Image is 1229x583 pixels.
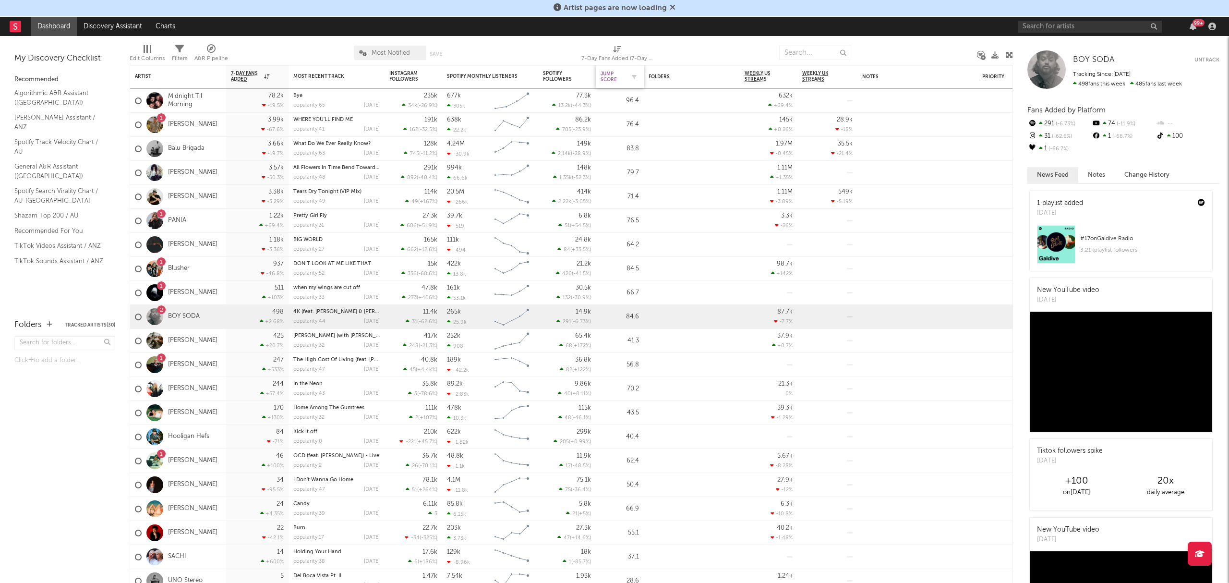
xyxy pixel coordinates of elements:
[577,189,591,195] div: 414k
[562,271,572,277] span: 426
[1111,134,1133,139] span: -66.7 %
[293,333,394,339] a: [PERSON_NAME] (with [PERSON_NAME])
[135,73,207,79] div: Artist
[262,198,284,205] div: -3.29 %
[268,141,284,147] div: 3.66k
[556,126,591,133] div: ( )
[293,127,325,132] div: popularity: 41
[420,127,436,133] span: -32.5 %
[1115,167,1179,183] button: Change History
[1037,198,1085,208] div: 1 playlist added
[1054,121,1075,127] span: -6.73 %
[578,213,591,219] div: 6.8k
[402,294,437,301] div: ( )
[552,150,591,157] div: ( )
[770,174,793,181] div: +1.35 %
[262,174,284,181] div: -50.3 %
[364,103,380,108] div: [DATE]
[293,525,305,531] a: Burn
[14,241,106,251] a: TikTok Videos Assistant / ANZ
[168,241,217,249] a: [PERSON_NAME]
[408,103,417,109] span: 34k
[407,175,417,181] span: 892
[670,4,675,12] span: Dismiss
[424,117,437,123] div: 191k
[447,261,461,267] div: 422k
[293,247,325,252] div: popularity: 27
[562,127,571,133] span: 705
[565,223,570,229] span: 51
[1091,118,1155,130] div: 74
[447,237,459,243] div: 111k
[1027,143,1091,155] div: 1
[802,71,838,82] span: Weekly UK Streams
[400,222,437,229] div: ( )
[293,453,379,459] a: OCD (feat. [PERSON_NAME]) - Live
[543,71,577,82] div: Spotify Followers
[418,247,436,253] span: +12.6 %
[770,150,793,157] div: -0.45 %
[770,198,793,205] div: -3.89 %
[406,318,437,325] div: ( )
[777,189,793,195] div: 1.11M
[447,309,461,315] div: 265k
[576,285,591,291] div: 30.5k
[293,223,324,228] div: popularity: 31
[552,198,591,205] div: ( )
[490,233,533,257] svg: Chart title
[260,318,284,325] div: +2.68 %
[14,74,115,85] div: Recommended
[293,261,380,267] div: DON’T LOOK AT ME LIKE THAT
[404,150,437,157] div: ( )
[269,165,284,171] div: 3.57k
[424,237,437,243] div: 165k
[777,261,793,267] div: 98.7k
[293,573,341,579] a: Del Boca Vista Pt. II
[364,271,380,276] div: [DATE]
[293,213,380,219] div: Pretty Girl Fly
[65,323,115,328] button: Tracked Artists(30)
[194,53,228,64] div: A&R Pipeline
[364,199,380,204] div: [DATE]
[14,186,106,206] a: Spotify Search Virality Chart / AU-[GEOGRAPHIC_DATA]
[422,285,437,291] div: 47.8k
[577,141,591,147] div: 149k
[269,213,284,219] div: 1.22k
[1027,107,1106,114] span: Fans Added by Platform
[168,385,217,393] a: [PERSON_NAME]
[447,117,461,123] div: 638k
[418,175,436,181] span: -40.4 %
[168,457,217,465] a: [PERSON_NAME]
[1018,21,1162,33] input: Search for artists
[601,119,639,131] div: 76.4
[424,165,437,171] div: 291k
[77,17,149,36] a: Discovery Assistant
[402,102,437,109] div: ( )
[447,199,468,205] div: -266k
[1091,130,1155,143] div: 1
[364,247,380,252] div: [DATE]
[776,141,793,147] div: 1.97M
[364,127,380,132] div: [DATE]
[559,175,572,181] span: 1.35k
[168,265,190,273] a: Blusher
[490,209,533,233] svg: Chart title
[777,165,793,171] div: 1.11M
[563,295,571,301] span: 132
[261,270,284,277] div: -46.8 %
[130,53,165,64] div: Edit Columns
[447,271,466,277] div: 13.8k
[447,295,466,301] div: 53.1k
[168,145,205,153] a: Balu Brigada
[601,95,639,107] div: 96.4
[14,256,106,267] a: TikTok Sounds Assistant / ANZ
[262,294,284,301] div: +103 %
[430,51,442,57] button: Save
[577,165,591,171] div: 148k
[447,127,466,133] div: 22.2k
[447,93,461,99] div: 677k
[293,93,302,98] a: Bye
[418,223,436,229] span: +51.9 %
[149,17,182,36] a: Charts
[575,237,591,243] div: 24.8k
